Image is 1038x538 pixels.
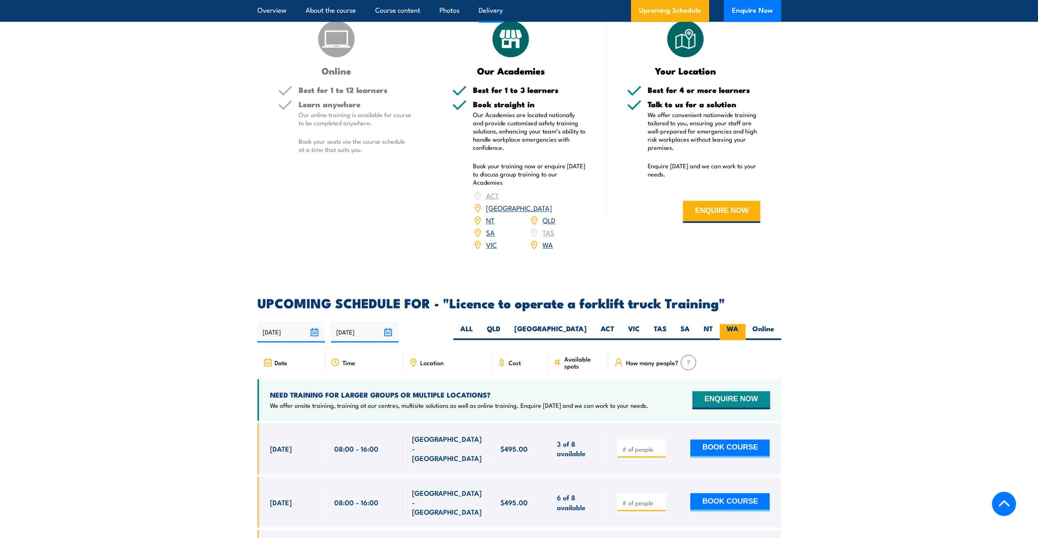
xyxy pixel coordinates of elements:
[453,324,480,340] label: ALL
[683,201,760,223] button: ENQUIRE NOW
[673,324,697,340] label: SA
[507,324,594,340] label: [GEOGRAPHIC_DATA]
[556,492,599,511] span: 6 of 8 available
[621,324,647,340] label: VIC
[486,215,495,225] a: NT
[270,401,648,409] p: We offer onsite training, training at our centres, multisite solutions as well as online training...
[486,203,552,212] a: [GEOGRAPHIC_DATA]
[486,240,497,249] a: VIC
[648,111,761,151] p: We offer convenient nationwide training tailored to you, ensuring your staff are well-prepared fo...
[627,66,744,75] h3: Your Location
[420,359,444,366] span: Location
[594,324,621,340] label: ACT
[270,497,292,506] span: [DATE]
[257,321,325,342] input: From date
[334,444,378,453] span: 08:00 - 16:00
[697,324,720,340] label: NT
[745,324,781,340] label: Online
[626,359,678,366] span: How many people?
[500,497,528,506] span: $495.00
[648,86,761,94] h5: Best for 4 or more learners
[473,100,586,108] h5: Book straight in
[299,100,412,108] h5: Learn anywhere
[278,66,395,75] h3: Online
[473,111,586,151] p: Our Academies are located nationally and provide customised safety training solutions, enhancing ...
[334,497,378,506] span: 08:00 - 16:00
[692,391,770,409] button: ENQUIRE NOW
[299,86,412,94] h5: Best for 1 to 12 learners
[412,434,482,463] span: [GEOGRAPHIC_DATA] - [GEOGRAPHIC_DATA]
[299,137,412,154] p: Book your seats via the course schedule at a time that suits you.
[270,390,648,399] h4: NEED TRAINING FOR LARGER GROUPS OR MULTIPLE LOCATIONS?
[270,444,292,453] span: [DATE]
[473,162,586,186] p: Book your training now or enquire [DATE] to discuss group training to our Academies
[299,111,412,127] p: Our online training is available for course to be completed anywhere.
[556,439,599,458] span: 3 of 8 available
[275,359,287,366] span: Date
[473,86,586,94] h5: Best for 1 to 3 learners
[480,324,507,340] label: QLD
[543,215,555,225] a: QLD
[622,445,663,453] input: # of people
[486,227,495,237] a: SA
[648,100,761,108] h5: Talk to us for a solution
[564,355,603,369] span: Available spots
[500,444,528,453] span: $495.00
[509,359,521,366] span: Cost
[412,488,482,516] span: [GEOGRAPHIC_DATA] - [GEOGRAPHIC_DATA]
[452,66,570,75] h3: Our Academies
[257,297,781,308] h2: UPCOMING SCHEDULE FOR - "Licence to operate a forklift truck Training"
[690,439,770,457] button: BOOK COURSE
[622,498,663,506] input: # of people
[543,240,553,249] a: WA
[331,321,399,342] input: To date
[647,324,673,340] label: TAS
[342,359,355,366] span: Time
[720,324,745,340] label: WA
[690,493,770,511] button: BOOK COURSE
[648,162,761,178] p: Enquire [DATE] and we can work to your needs.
